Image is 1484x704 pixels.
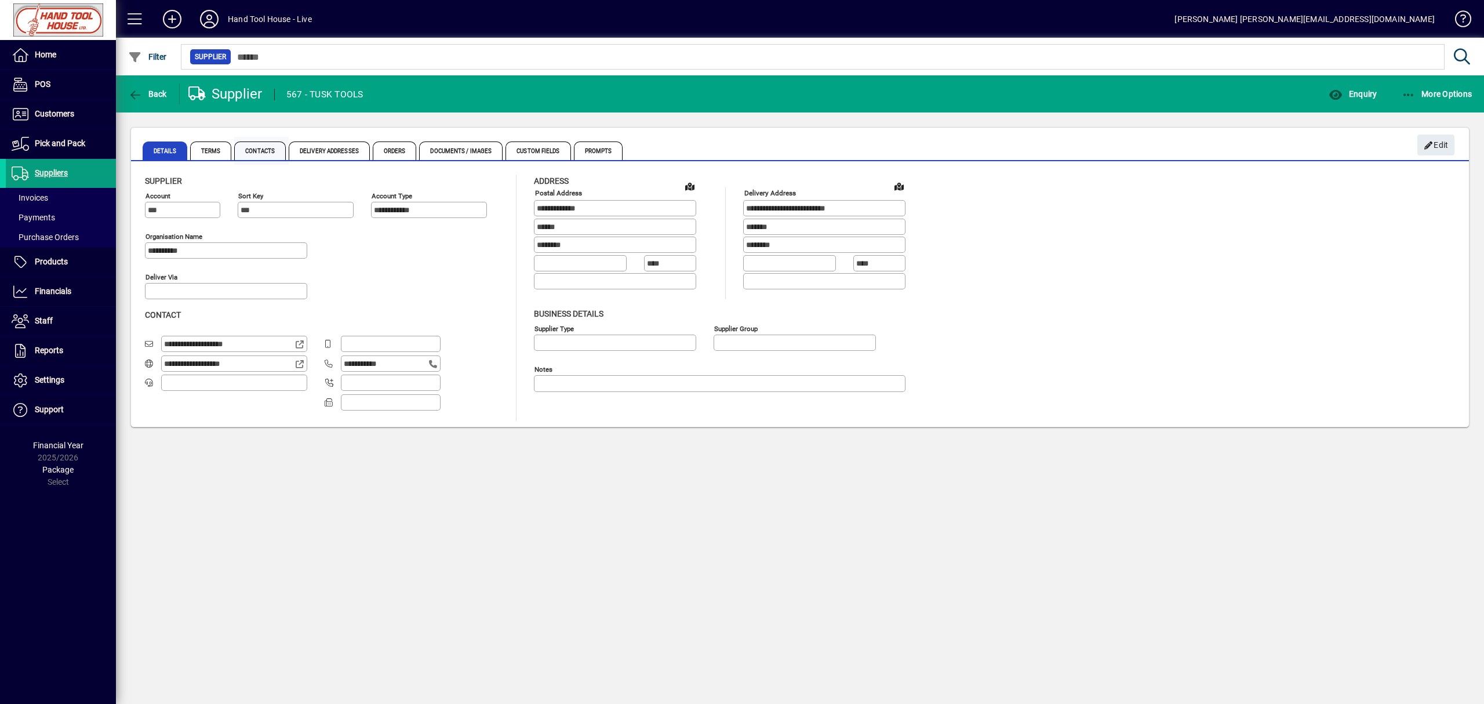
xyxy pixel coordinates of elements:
span: Package [42,465,74,474]
app-page-header-button: Back [116,84,180,104]
a: Purchase Orders [6,227,116,247]
a: Pick and Pack [6,129,116,158]
button: More Options [1399,84,1475,104]
div: Hand Tool House - Live [228,10,312,28]
mat-label: Supplier type [534,324,574,332]
span: Edit [1424,136,1449,155]
a: Customers [6,100,116,129]
a: Knowledge Base [1446,2,1470,40]
span: Prompts [574,141,623,160]
button: Edit [1417,135,1454,155]
a: Support [6,395,116,424]
button: Add [154,9,191,30]
mat-label: Account [146,192,170,200]
mat-label: Deliver via [146,273,177,281]
span: Back [128,89,167,99]
span: Details [143,141,187,160]
span: Filter [128,52,167,61]
span: Delivery Addresses [289,141,370,160]
span: Contact [145,310,181,320]
span: Financials [35,286,71,296]
span: Supplier [145,176,182,186]
a: Invoices [6,188,116,208]
span: Support [35,405,64,414]
a: View on map [890,177,908,195]
span: Supplier [195,51,226,63]
mat-label: Notes [534,365,552,373]
span: Products [35,257,68,266]
a: Reports [6,336,116,365]
span: Home [35,50,56,59]
a: POS [6,70,116,99]
span: Payments [12,213,55,222]
span: Custom Fields [505,141,570,160]
a: Home [6,41,116,70]
a: Financials [6,277,116,306]
span: Terms [190,141,232,160]
mat-label: Organisation name [146,233,202,241]
button: Profile [191,9,228,30]
span: Financial Year [33,441,83,450]
span: Contacts [234,141,286,160]
span: Reports [35,346,63,355]
span: Customers [35,109,74,118]
mat-label: Sort key [238,192,263,200]
a: Products [6,248,116,277]
span: Address [534,176,569,186]
span: Purchase Orders [12,233,79,242]
mat-label: Account Type [372,192,412,200]
button: Filter [125,46,170,67]
a: Payments [6,208,116,227]
button: Back [125,84,170,104]
a: Staff [6,307,116,336]
span: POS [35,79,50,89]
span: Staff [35,316,53,325]
span: More Options [1402,89,1472,99]
span: Settings [35,375,64,384]
span: Enquiry [1329,89,1377,99]
span: Documents / Images [419,141,503,160]
mat-label: Supplier group [714,324,758,332]
div: 567 - TUSK TOOLS [286,85,363,104]
div: [PERSON_NAME] [PERSON_NAME][EMAIL_ADDRESS][DOMAIN_NAME] [1174,10,1435,28]
a: Settings [6,366,116,395]
span: Pick and Pack [35,139,85,148]
button: Enquiry [1326,84,1380,104]
span: Orders [373,141,417,160]
a: View on map [681,177,699,195]
span: Suppliers [35,168,68,177]
span: Business details [534,309,603,318]
div: Supplier [188,85,263,103]
span: Invoices [12,193,48,202]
